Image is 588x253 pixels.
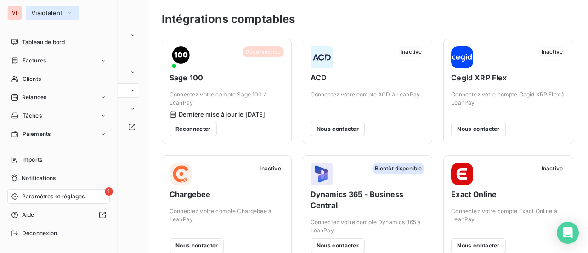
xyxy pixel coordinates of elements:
button: Nous contacter [170,238,224,253]
span: Tâches [23,112,42,120]
span: Paiements [23,130,51,138]
span: Dernière mise à jour le [DATE] [179,111,266,118]
span: Déconnexion [22,229,57,237]
span: Relances [22,93,46,101]
span: Aide [22,211,34,219]
span: Tableau de bord [22,38,65,46]
button: Nous contacter [311,122,365,136]
span: Bientôt disponible [372,163,425,174]
img: Chargebee logo [170,163,192,185]
span: Connectez votre compte Sage 100 à LeanPay [170,90,284,107]
img: Dynamics 365 - Business Central logo [311,163,333,185]
h3: Intégrations comptables [162,11,295,28]
button: Reconnecter [170,122,217,136]
span: 1 [105,187,113,196]
span: Chargebee [170,189,284,200]
span: Imports [22,156,42,164]
span: Factures [23,56,46,65]
span: Inactive [539,163,565,174]
span: Connectez votre compte ACD à LeanPay [311,90,425,99]
button: Nous contacter [451,238,505,253]
span: Visiotalent [31,9,62,17]
span: Sage 100 [170,72,284,83]
span: Connectez votre compte Dynamics 365 à LeanPay [311,218,425,235]
span: ACD [311,72,425,83]
span: Dynamics 365 - Business Central [311,189,425,211]
span: Déconnectée [243,46,284,57]
span: Paramètres et réglages [22,192,85,201]
span: Exact Online [451,189,565,200]
div: Open Intercom Messenger [557,222,579,244]
span: Connectez votre compte Chargebee à LeanPay [170,207,284,224]
button: Nous contacter [451,122,505,136]
a: Aide [7,208,110,222]
span: Clients [23,75,41,83]
span: Connectez votre compte Exact Online à LeanPay [451,207,565,224]
button: Nous contacter [311,238,365,253]
div: VI [7,6,22,20]
span: Connectez votre compte Cegid XRP Flex à LeanPay [451,90,565,107]
span: Inactive [257,163,283,174]
span: Inactive [398,46,424,57]
img: ACD logo [311,46,333,68]
img: Cegid XRP Flex logo [451,46,473,68]
span: Notifications [22,174,56,182]
span: Inactive [539,46,565,57]
span: Cegid XRP Flex [451,72,565,83]
img: Sage 100 logo [170,46,192,68]
img: Exact Online logo [451,163,473,185]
